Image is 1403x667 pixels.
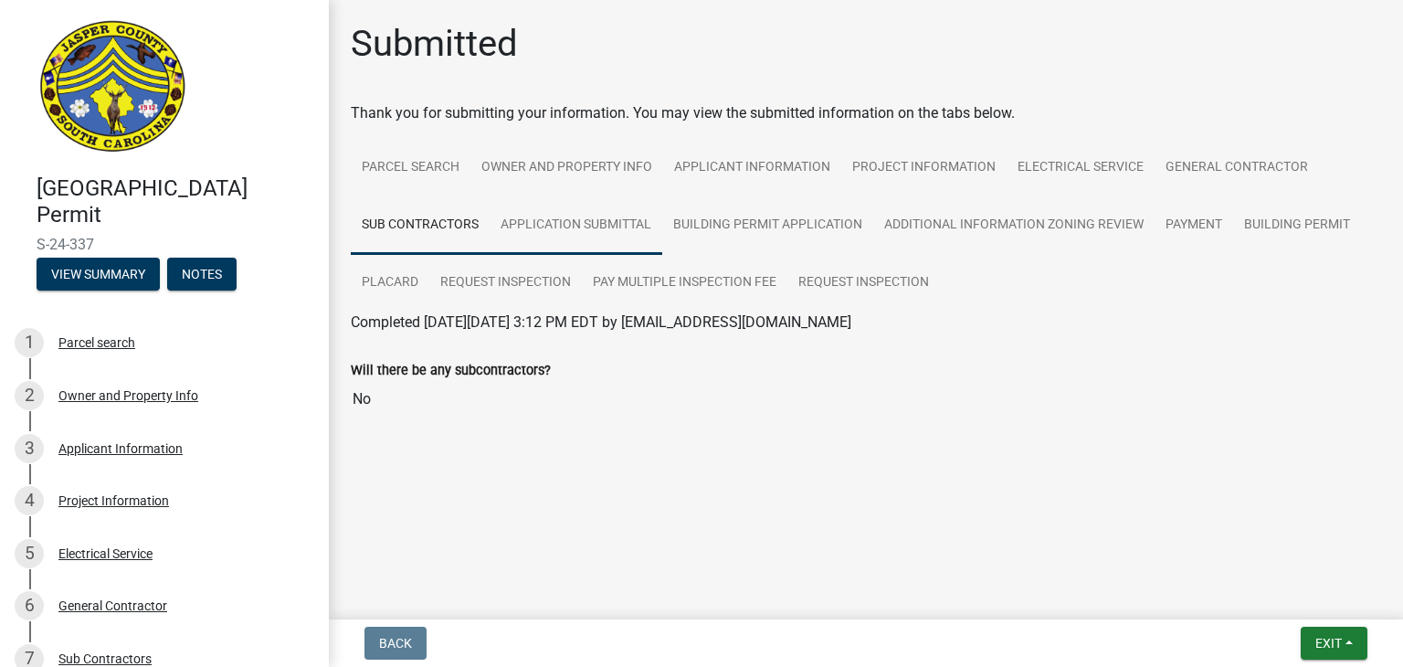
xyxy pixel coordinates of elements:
button: Back [364,627,427,660]
a: Pay Multiple Inspection Fee [582,254,787,312]
a: Additional Information Zoning Review [873,196,1155,255]
a: Request Inspection [787,254,940,312]
button: Exit [1301,627,1367,660]
a: Building Permit Application [662,196,873,255]
div: Thank you for submitting your information. You may view the submitted information on the tabs below. [351,102,1381,124]
wm-modal-confirm: Summary [37,268,160,282]
div: Owner and Property Info [58,389,198,402]
span: S-24-337 [37,236,292,253]
a: Payment [1155,196,1233,255]
a: Owner and Property Info [470,139,663,197]
div: Parcel search [58,336,135,349]
div: 1 [15,328,44,357]
a: Sub Contractors [351,196,490,255]
a: Parcel search [351,139,470,197]
div: 2 [15,381,44,410]
a: Project Information [841,139,1007,197]
a: Request Inspection [429,254,582,312]
button: Notes [167,258,237,291]
span: Back [379,636,412,651]
div: Sub Contractors [58,652,152,665]
div: Project Information [58,494,169,507]
div: 3 [15,434,44,463]
a: Placard [351,254,429,312]
a: Application Submittal [490,196,662,255]
div: 4 [15,486,44,515]
a: Building Permit [1233,196,1361,255]
div: General Contractor [58,599,167,612]
div: 6 [15,591,44,620]
wm-modal-confirm: Notes [167,268,237,282]
label: Will there be any subcontractors? [351,365,551,377]
h4: [GEOGRAPHIC_DATA] Permit [37,175,314,228]
a: Electrical Service [1007,139,1155,197]
div: Electrical Service [58,547,153,560]
div: 5 [15,539,44,568]
h1: Submitted [351,22,518,66]
button: View Summary [37,258,160,291]
a: Applicant Information [663,139,841,197]
img: Jasper County, South Carolina [37,19,189,156]
div: Applicant Information [58,442,183,455]
span: Exit [1315,636,1342,651]
span: Completed [DATE][DATE] 3:12 PM EDT by [EMAIL_ADDRESS][DOMAIN_NAME] [351,313,851,331]
a: General Contractor [1155,139,1319,197]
